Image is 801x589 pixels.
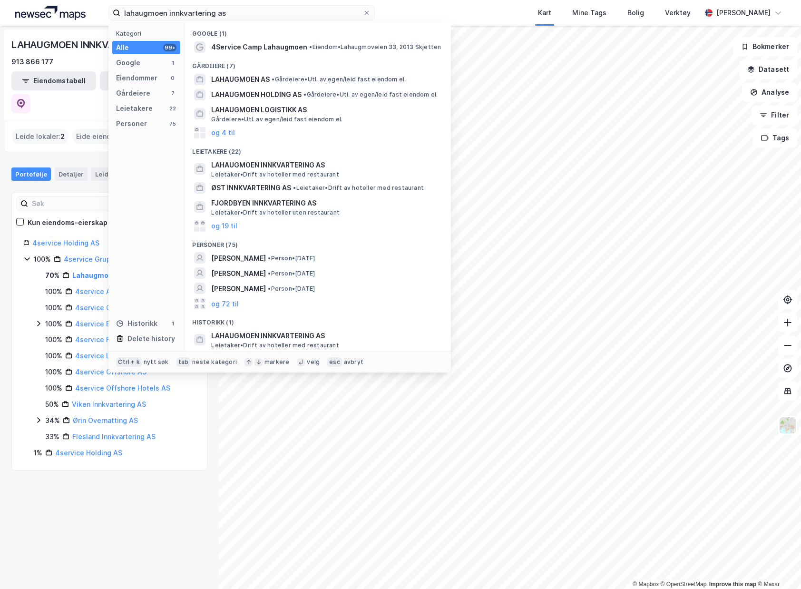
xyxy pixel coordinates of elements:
a: 4service Eir Renhold AS [75,320,154,328]
div: 100% [45,383,62,394]
div: LAHAUGMOEN INNKVARTERING AS [11,37,171,52]
div: Bolig [627,7,644,19]
div: 1 [169,320,176,327]
div: 99+ [163,44,176,51]
button: og 4 til [211,127,235,138]
span: • [309,43,312,50]
div: Kontrollprogram for chat [753,543,801,589]
img: Z [779,416,797,434]
div: esc [327,357,342,367]
img: logo.a4113a55bc3d86da70a041830d287a7e.svg [15,6,86,20]
span: 2 [60,131,65,142]
a: 4service AS [75,287,115,295]
button: Filter [752,106,797,125]
div: Gårdeiere [116,88,150,99]
span: • [268,270,271,277]
a: 4service Gruppen AS [64,255,134,263]
div: 75 [169,120,176,128]
a: Flesland Innkvartering AS [72,432,156,441]
span: ØST INNKVARTERING AS [211,182,291,194]
div: Eiendommer [116,72,157,84]
div: markere [264,358,289,366]
span: Person • [DATE] [268,255,315,262]
div: Leide lokaler [91,167,151,181]
span: • [268,255,271,262]
span: [PERSON_NAME] [211,268,266,279]
span: Gårdeiere • Utl. av egen/leid fast eiendom el. [211,116,342,123]
button: og 19 til [211,220,237,232]
span: LAHAUGMOEN LOGISTIKK AS [211,104,440,116]
button: og 72 til [211,298,239,309]
div: Verktøy [665,7,691,19]
a: Improve this map [709,581,756,588]
div: 100% [45,350,62,362]
div: 50% [45,399,59,410]
a: 4service Holding AS [32,239,99,247]
div: Historikk [116,318,157,329]
span: LAHAUGMOEN INNKVARTERING AS [211,330,440,342]
a: 4service Offshore AS [75,368,147,376]
div: 7 [169,89,176,97]
div: 34% [45,415,60,426]
div: 913 866 177 [11,56,53,68]
div: Kun eiendoms-eierskap [28,217,107,228]
div: 100% [45,302,62,314]
div: 70% [45,270,59,281]
div: 100% [34,254,51,265]
button: Datasett [739,60,797,79]
div: Eide eiendommer : [72,129,145,144]
span: • [303,91,306,98]
div: Leietakere [116,103,153,114]
div: tab [176,357,191,367]
div: 100% [45,286,62,297]
a: 4service Holding AS [55,449,122,457]
div: 1 [169,59,176,67]
div: Delete history [127,333,175,344]
span: Leietaker • Drift av hoteller uten restaurant [211,209,340,216]
div: 100% [45,366,62,378]
div: Google (1) [185,22,451,39]
span: • [272,76,274,83]
span: [PERSON_NAME] [211,283,266,294]
span: Eiendom • Lahaugmoveien 33, 2013 Skjetten [309,43,441,51]
span: Leietaker • Drift av hoteller med restaurant [211,342,339,349]
div: [PERSON_NAME] [716,7,771,19]
span: [PERSON_NAME] [211,253,266,264]
span: Person • [DATE] [268,270,315,277]
a: Mapbox [633,581,659,588]
a: 4service Offshore Hotels AS [75,384,170,392]
div: Portefølje [11,167,51,181]
span: • [293,184,296,191]
span: FJORDBYEN INNKVARTERING AS [211,197,440,209]
input: Søk [28,196,132,211]
div: 100% [45,318,62,330]
div: Personer [116,118,147,129]
span: • [268,285,271,292]
button: Eiendomstabell [11,71,96,90]
div: Ctrl + k [116,357,142,367]
span: Gårdeiere • Utl. av egen/leid fast eiendom el. [272,76,406,83]
div: velg [307,358,320,366]
a: Lahaugmoen Innkvartering AS [72,271,176,279]
span: 4Service Camp Lahaugmoen [211,41,307,53]
a: 4service Facility AS [75,335,141,344]
div: Kart [538,7,551,19]
span: Person • [DATE] [268,285,315,293]
div: 22 [169,105,176,112]
button: Leietakertabell [100,71,185,90]
span: Leietaker • Drift av hoteller med restaurant [211,171,339,178]
div: Google [116,57,140,69]
div: Leietakere (22) [185,140,451,157]
button: Tags [753,128,797,147]
a: 4service Catering AS [75,304,145,312]
a: Ørin Overnatting AS [73,416,138,424]
div: Leide lokaler : [12,129,68,144]
span: Gårdeiere • Utl. av egen/leid fast eiendom el. [303,91,438,98]
button: Bokmerker [733,37,797,56]
span: LAHAUGMOEN AS [211,74,270,85]
iframe: Chat Widget [753,543,801,589]
div: Kategori [116,30,180,37]
span: LAHAUGMOEN INNKVARTERING AS [211,159,440,171]
a: Viken Innkvartering AS [72,400,146,408]
div: Personer (75) [185,234,451,251]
